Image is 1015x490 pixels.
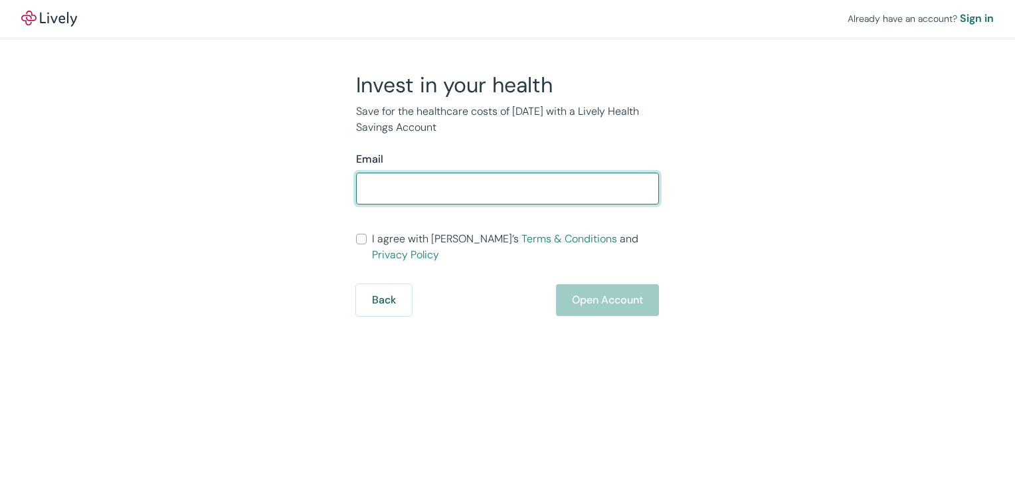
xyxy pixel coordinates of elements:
[372,231,659,263] span: I agree with [PERSON_NAME]’s and
[356,72,659,98] h2: Invest in your health
[356,151,383,167] label: Email
[21,11,77,27] a: LivelyLively
[372,248,439,262] a: Privacy Policy
[848,11,994,27] div: Already have an account?
[356,104,659,135] p: Save for the healthcare costs of [DATE] with a Lively Health Savings Account
[356,284,412,316] button: Back
[21,11,77,27] img: Lively
[960,11,994,27] a: Sign in
[521,232,617,246] a: Terms & Conditions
